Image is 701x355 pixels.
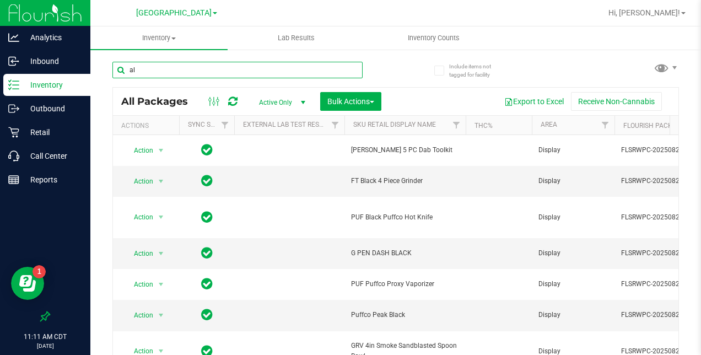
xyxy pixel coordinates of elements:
[201,307,213,322] span: In Sync
[121,95,199,107] span: All Packages
[351,310,459,320] span: Puffco Peak Black
[326,116,344,135] a: Filter
[201,245,213,261] span: In Sync
[608,8,680,17] span: Hi, [PERSON_NAME]!
[5,332,85,342] p: 11:11 AM CDT
[8,103,19,114] inline-svg: Outbound
[474,122,493,130] a: THC%
[263,33,330,43] span: Lab Results
[351,248,459,259] span: G PEN DASH BLACK
[8,32,19,43] inline-svg: Analytics
[8,79,19,90] inline-svg: Inventory
[5,342,85,350] p: [DATE]
[447,116,466,135] a: Filter
[19,126,85,139] p: Retail
[351,176,459,186] span: FT Black 4 Piece Grinder
[201,142,213,158] span: In Sync
[121,122,175,130] div: Actions
[154,277,168,292] span: select
[124,174,154,189] span: Action
[188,121,230,128] a: Sync Status
[365,26,503,50] a: Inventory Counts
[538,248,608,259] span: Display
[623,122,693,130] a: Flourish Package ID
[351,279,459,289] span: PUF Puffco Proxy Vaporizer
[19,78,85,92] p: Inventory
[243,121,330,128] a: External Lab Test Result
[351,212,459,223] span: PUF Black Puffco Hot Knife
[154,174,168,189] span: select
[216,116,234,135] a: Filter
[154,143,168,158] span: select
[541,121,557,128] a: Area
[538,279,608,289] span: Display
[320,92,381,111] button: Bulk Actions
[393,33,474,43] span: Inventory Counts
[8,127,19,138] inline-svg: Retail
[19,149,85,163] p: Call Center
[201,276,213,292] span: In Sync
[124,143,154,158] span: Action
[353,121,436,128] a: Sku Retail Display Name
[8,56,19,67] inline-svg: Inbound
[90,33,228,43] span: Inventory
[124,277,154,292] span: Action
[8,150,19,162] inline-svg: Call Center
[19,102,85,115] p: Outbound
[124,209,154,225] span: Action
[11,267,44,300] iframe: Resource center
[497,92,571,111] button: Export to Excel
[154,209,168,225] span: select
[538,145,608,155] span: Display
[90,26,228,50] a: Inventory
[19,173,85,186] p: Reports
[538,212,608,223] span: Display
[40,311,51,322] label: Pin the sidebar to full width on large screens
[19,31,85,44] p: Analytics
[33,265,46,278] iframe: Resource center unread badge
[8,174,19,185] inline-svg: Reports
[201,173,213,189] span: In Sync
[19,55,85,68] p: Inbound
[327,97,374,106] span: Bulk Actions
[351,145,459,155] span: [PERSON_NAME] 5 PC Dab Toolkit
[124,308,154,323] span: Action
[154,308,168,323] span: select
[112,62,363,78] input: Search Package ID, Item Name, SKU, Lot or Part Number...
[154,246,168,261] span: select
[136,8,212,18] span: [GEOGRAPHIC_DATA]
[201,209,213,225] span: In Sync
[596,116,614,135] a: Filter
[571,92,662,111] button: Receive Non-Cannabis
[538,310,608,320] span: Display
[449,62,504,79] span: Include items not tagged for facility
[228,26,365,50] a: Lab Results
[124,246,154,261] span: Action
[538,176,608,186] span: Display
